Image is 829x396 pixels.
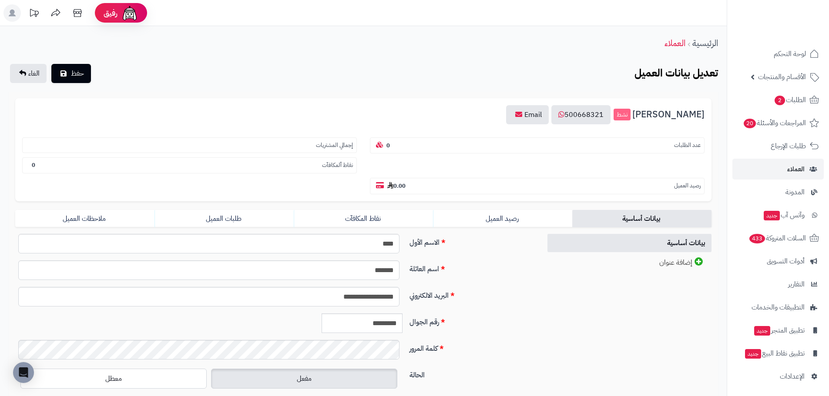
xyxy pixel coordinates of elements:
span: جديد [754,326,770,336]
a: طلبات الإرجاع [732,136,824,156]
span: الغاء [28,68,40,79]
span: المدونة [785,186,805,198]
span: أدوات التسويق [767,255,805,267]
label: الحالة [406,366,537,380]
span: لوحة التحكم [774,48,806,60]
label: اسم العائلة [406,260,537,274]
small: نشط [614,109,631,121]
a: الإعدادات [732,366,824,387]
span: تطبيق نقاط البيع [744,347,805,359]
a: الطلبات2 [732,90,824,110]
span: الطلبات [774,94,806,106]
a: رصيد العميل [433,210,572,227]
label: الاسم الأول [406,234,537,248]
span: الإعدادات [780,370,805,383]
a: العملاء [665,37,685,50]
a: أدوات التسويق [732,251,824,272]
a: بيانات أساسية [572,210,712,227]
div: Open Intercom Messenger [13,362,34,383]
a: المراجعات والأسئلة20 [732,113,824,133]
span: حفظ [71,68,84,79]
a: نقاط المكافآت [294,210,433,227]
span: الأقسام والمنتجات [758,71,806,83]
a: الرئيسية [692,37,718,50]
span: مفعل [297,373,312,384]
a: السلات المتروكة433 [732,228,824,249]
b: 0 [32,161,35,169]
a: التقارير [732,274,824,295]
span: المراجعات والأسئلة [743,117,806,129]
span: التقارير [788,278,805,290]
label: كلمة المرور [406,340,537,354]
span: طلبات الإرجاع [771,140,806,152]
a: وآتس آبجديد [732,205,824,226]
span: 2 [774,95,785,106]
a: المدونة [732,182,824,203]
span: جديد [764,211,780,220]
span: العملاء [787,163,805,175]
a: الغاء [10,64,47,83]
span: 433 [748,233,765,244]
small: نقاط ألمكافآت [322,161,353,170]
a: طلبات العميل [154,210,294,227]
a: تطبيق المتجرجديد [732,320,824,341]
b: تعديل بيانات العميل [634,65,718,81]
label: البريد الالكتروني [406,287,537,301]
span: 20 [743,118,757,129]
button: حفظ [51,64,91,83]
img: ai-face.png [121,4,138,22]
span: وآتس آب [763,209,805,221]
a: Email [506,105,549,124]
a: إضافة عنوان [547,253,712,272]
span: معطل [105,373,122,384]
span: التطبيقات والخدمات [752,301,805,313]
small: رصيد العميل [674,182,701,190]
a: لوحة التحكم [732,43,824,64]
img: logo-2.png [770,7,821,25]
b: 0.00 [387,182,406,190]
a: ملاحظات العميل [15,210,154,227]
small: إجمالي المشتريات [316,141,353,150]
a: التطبيقات والخدمات [732,297,824,318]
a: بيانات أساسية [547,234,712,253]
span: السلات المتروكة [748,232,806,244]
a: 500668321 [551,105,611,124]
span: جديد [745,349,761,359]
a: العملاء [732,159,824,180]
span: [PERSON_NAME] [632,110,705,120]
label: رقم الجوال [406,313,537,327]
a: تحديثات المنصة [23,4,45,24]
small: عدد الطلبات [674,141,701,150]
span: تطبيق المتجر [753,324,805,336]
a: تطبيق نقاط البيعجديد [732,343,824,364]
b: 0 [386,141,390,150]
span: رفيق [104,8,117,18]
